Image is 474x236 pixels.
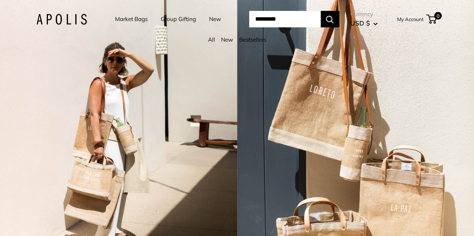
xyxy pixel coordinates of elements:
img: Apolis [36,14,87,25]
a: New [221,36,233,43]
a: All [208,36,215,43]
span: USD $ [350,19,370,27]
button: Search [321,11,339,27]
button: USD $ [350,17,378,29]
input: Search... [249,11,321,27]
a: New [209,14,221,24]
a: Bestsellers [239,36,266,43]
a: My Account [397,15,424,24]
a: 0 [427,15,437,24]
a: Group Gifting [161,14,196,24]
span: 0 [434,12,441,20]
span: Currency [350,9,378,20]
a: Market Bags [115,14,148,24]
